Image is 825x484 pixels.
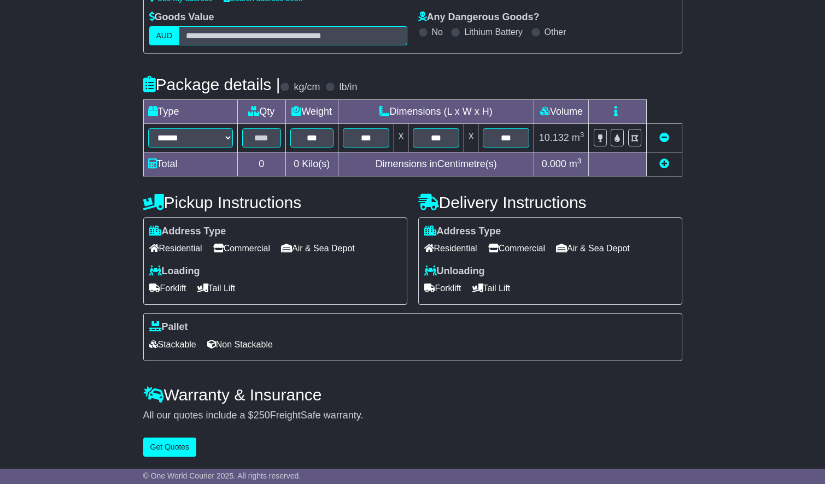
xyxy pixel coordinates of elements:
[659,132,669,143] a: Remove this item
[143,410,682,422] div: All our quotes include a $ FreightSafe warranty.
[418,193,682,211] h4: Delivery Instructions
[545,27,566,37] label: Other
[143,99,237,123] td: Type
[143,386,682,404] h4: Warranty & Insurance
[424,226,501,238] label: Address Type
[294,81,320,93] label: kg/cm
[149,11,214,23] label: Goods Value
[237,152,285,176] td: 0
[143,471,301,480] span: © One World Courier 2025. All rights reserved.
[572,132,584,143] span: m
[539,132,569,143] span: 10.132
[149,240,202,257] span: Residential
[577,157,582,165] sup: 3
[464,123,478,152] td: x
[424,265,485,278] label: Unloading
[580,131,584,139] sup: 3
[149,26,180,45] label: AUD
[149,265,200,278] label: Loading
[149,321,188,333] label: Pallet
[338,152,534,176] td: Dimensions in Centimetre(s)
[424,280,461,297] span: Forklift
[143,438,197,457] button: Get Quotes
[285,99,338,123] td: Weight
[197,280,236,297] span: Tail Lift
[149,226,226,238] label: Address Type
[418,11,540,23] label: Any Dangerous Goods?
[432,27,443,37] label: No
[338,99,534,123] td: Dimensions (L x W x H)
[569,158,582,169] span: m
[213,240,270,257] span: Commercial
[254,410,270,421] span: 250
[143,193,407,211] h4: Pickup Instructions
[556,240,630,257] span: Air & Sea Depot
[149,336,196,353] span: Stackable
[464,27,523,37] label: Lithium Battery
[424,240,477,257] span: Residential
[472,280,511,297] span: Tail Lift
[237,99,285,123] td: Qty
[488,240,545,257] span: Commercial
[394,123,408,152] td: x
[143,75,280,93] h4: Package details |
[285,152,338,176] td: Kilo(s)
[281,240,355,257] span: Air & Sea Depot
[542,158,566,169] span: 0.000
[143,152,237,176] td: Total
[339,81,357,93] label: lb/in
[294,158,299,169] span: 0
[534,99,589,123] td: Volume
[659,158,669,169] a: Add new item
[207,336,273,353] span: Non Stackable
[149,280,186,297] span: Forklift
